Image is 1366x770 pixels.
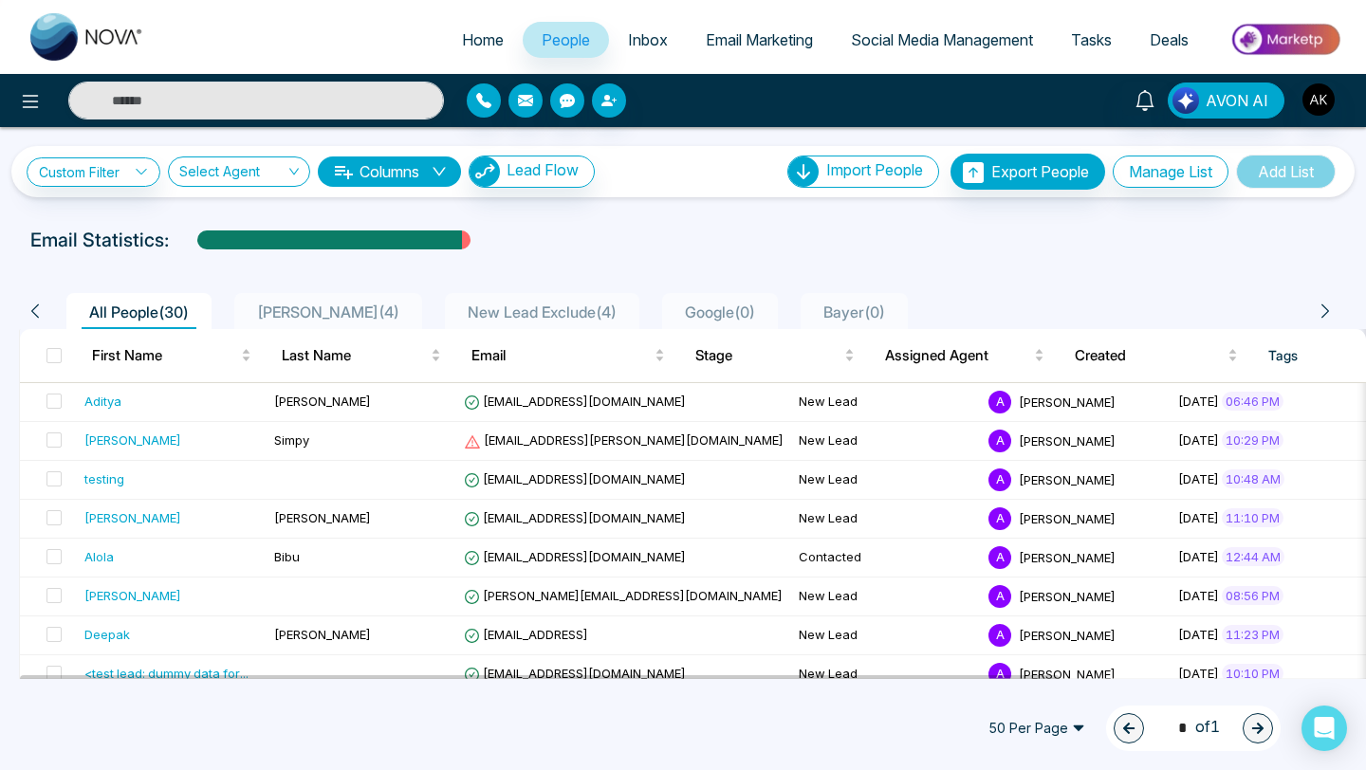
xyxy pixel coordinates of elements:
span: [PERSON_NAME] ( 4 ) [249,302,407,321]
div: Deepak [84,625,130,644]
div: Alola [84,547,114,566]
span: Email [471,344,651,367]
th: Assigned Agent [870,329,1060,382]
td: Contacted [791,539,981,577]
p: Email Statistics: [30,226,169,254]
div: [PERSON_NAME] [84,586,181,605]
span: [PERSON_NAME] [1019,394,1116,409]
span: A [988,430,1011,452]
span: [EMAIL_ADDRESS] [464,627,588,642]
th: Stage [680,329,870,382]
span: [PERSON_NAME] [1019,471,1116,486]
a: Tasks [1052,22,1131,58]
span: 10:10 PM [1222,664,1283,683]
span: [DATE] [1178,471,1219,486]
button: AVON AI [1168,82,1284,119]
span: [EMAIL_ADDRESS][DOMAIN_NAME] [464,510,686,525]
div: testing [84,469,124,488]
span: [DATE] [1178,549,1219,564]
a: Social Media Management [832,22,1052,58]
span: of 1 [1167,715,1220,741]
span: [DATE] [1178,394,1219,409]
span: [PERSON_NAME] [1019,549,1116,564]
button: Export People [951,154,1105,190]
button: Columnsdown [318,156,461,187]
span: Google ( 0 ) [677,302,763,321]
a: Lead FlowLead Flow [461,156,595,188]
th: Last Name [267,329,456,382]
td: New Lead [791,500,981,539]
td: New Lead [791,616,981,655]
img: Lead Flow [1172,87,1199,114]
button: Lead Flow [469,156,595,188]
span: [EMAIL_ADDRESS][DOMAIN_NAME] [464,394,686,409]
th: First Name [77,329,267,382]
span: Deals [1150,30,1189,49]
span: People [542,30,590,49]
th: Created [1060,329,1253,382]
img: Market-place.gif [1217,18,1355,61]
span: Last Name [282,344,427,367]
span: [PERSON_NAME] [274,510,371,525]
span: Assigned Agent [885,344,1030,367]
a: Custom Filter [27,157,160,187]
a: People [523,22,609,58]
span: 08:56 PM [1222,586,1283,605]
span: [EMAIL_ADDRESS][DOMAIN_NAME] [464,549,686,564]
span: [DATE] [1178,627,1219,642]
div: [PERSON_NAME] [84,508,181,527]
td: New Lead [791,422,981,461]
a: Home [443,22,523,58]
span: First Name [92,344,237,367]
span: 11:10 PM [1222,508,1283,527]
span: [PERSON_NAME] [1019,588,1116,603]
span: Bayer ( 0 ) [816,302,893,321]
span: [PERSON_NAME][EMAIL_ADDRESS][DOMAIN_NAME] [464,588,783,603]
img: Nova CRM Logo [30,13,144,61]
span: Email Marketing [706,30,813,49]
img: User Avatar [1302,83,1335,116]
span: 10:48 AM [1222,469,1284,488]
span: [PERSON_NAME] [1019,510,1116,525]
a: Inbox [609,22,687,58]
span: down [432,164,447,179]
span: [EMAIL_ADDRESS][DOMAIN_NAME] [464,666,686,681]
div: [PERSON_NAME] [84,431,181,449]
span: Created [1075,344,1224,367]
span: Stage [695,344,840,367]
td: New Lead [791,461,981,500]
span: [DATE] [1178,510,1219,525]
span: Bibu [274,549,300,564]
img: Lead Flow [470,156,500,187]
span: A [988,624,1011,647]
span: AVON AI [1206,89,1268,112]
div: Aditya [84,392,121,411]
span: [DATE] [1178,588,1219,603]
span: [PERSON_NAME] [274,627,371,642]
span: All People ( 30 ) [82,302,196,321]
th: Email [456,329,680,382]
div: <test lead: dummy data for ... [84,664,249,683]
span: A [988,391,1011,413]
span: Simpy [274,432,309,448]
span: A [988,585,1011,608]
span: [DATE] [1178,432,1219,448]
td: New Lead [791,383,981,422]
td: New Lead [791,577,981,616]
span: [EMAIL_ADDRESS][DOMAIN_NAME] [464,471,686,486]
span: Tasks [1071,30,1112,49]
span: [PERSON_NAME] [274,394,371,409]
span: Inbox [628,30,668,49]
span: [PERSON_NAME] [1019,627,1116,642]
span: 10:29 PM [1222,431,1283,449]
td: New Lead [791,655,981,694]
span: Home [462,30,504,49]
span: 50 Per Page [975,713,1098,743]
span: 12:44 AM [1222,547,1284,566]
span: A [988,663,1011,686]
span: Social Media Management [851,30,1033,49]
span: A [988,546,1011,569]
div: Open Intercom Messenger [1301,706,1347,751]
a: Email Marketing [687,22,832,58]
span: [EMAIL_ADDRESS][PERSON_NAME][DOMAIN_NAME] [464,432,784,448]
